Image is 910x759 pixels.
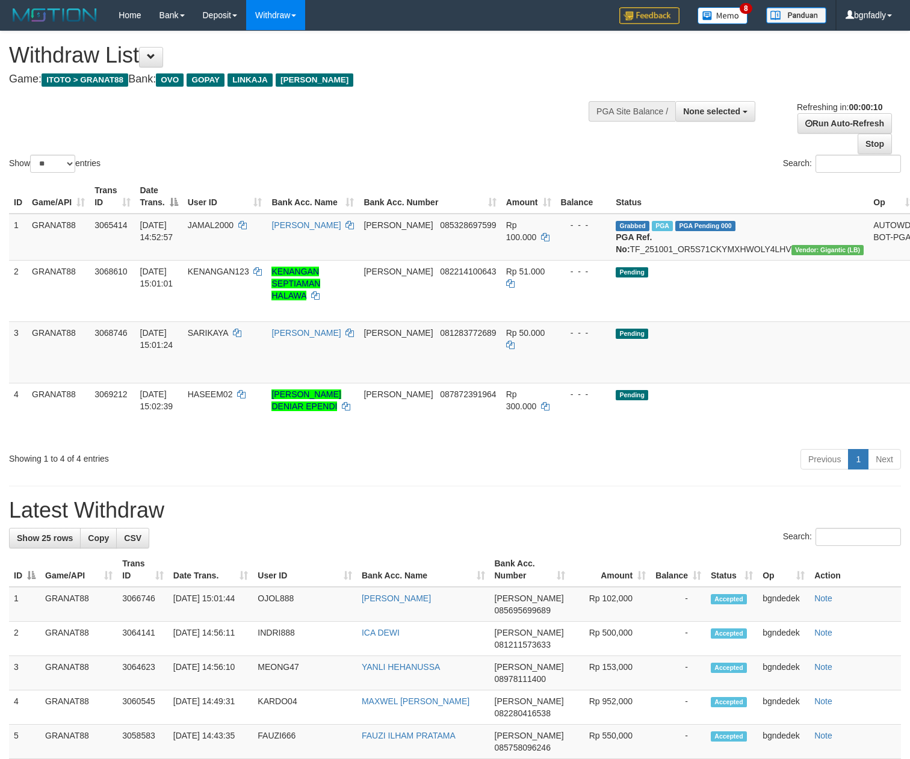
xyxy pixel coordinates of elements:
span: Rp 300.000 [506,389,537,411]
th: User ID: activate to sort column ascending [253,553,357,587]
a: Note [814,662,832,672]
div: - - - [561,327,607,339]
td: OJOL888 [253,587,357,622]
h1: Withdraw List [9,43,595,67]
td: MEONG47 [253,656,357,690]
td: KARDO04 [253,690,357,725]
span: ITOTO > GRANAT88 [42,73,128,87]
td: TF_251001_OR5S71CKYMXHWOLY4LHV [611,214,868,261]
th: Date Trans.: activate to sort column ascending [169,553,253,587]
h4: Game: Bank: [9,73,595,85]
td: Rp 102,000 [570,587,651,622]
div: PGA Site Balance / [589,101,675,122]
span: Accepted [711,663,747,673]
span: [PERSON_NAME] [495,593,564,603]
th: Amount: activate to sort column ascending [501,179,556,214]
span: Copy 085328697599 to clipboard [440,220,496,230]
a: Note [814,731,832,740]
span: Copy 082280416538 to clipboard [495,708,551,718]
th: Status [611,179,868,214]
img: MOTION_logo.png [9,6,101,24]
span: JAMAL2000 [188,220,234,230]
span: 3069212 [94,389,128,399]
td: 5 [9,725,40,759]
th: Balance [556,179,611,214]
td: [DATE] 14:49:31 [169,690,253,725]
img: Button%20Memo.svg [698,7,748,24]
a: [PERSON_NAME] [271,328,341,338]
span: Copy 085695699689 to clipboard [495,606,551,615]
th: Game/API: activate to sort column ascending [40,553,117,587]
td: GRANAT88 [40,690,117,725]
span: CSV [124,533,141,543]
th: Trans ID: activate to sort column ascending [90,179,135,214]
th: Op: activate to sort column ascending [758,553,809,587]
span: [PERSON_NAME] [495,628,564,637]
span: Rp 100.000 [506,220,537,242]
td: GRANAT88 [40,725,117,759]
td: - [651,587,706,622]
button: None selected [675,101,755,122]
label: Search: [783,155,901,173]
a: FAUZI ILHAM PRATAMA [362,731,456,740]
a: [PERSON_NAME] [271,220,341,230]
span: [PERSON_NAME] [495,662,564,672]
span: LINKAJA [227,73,273,87]
td: GRANAT88 [27,383,90,444]
a: 1 [848,449,868,469]
td: [DATE] 14:56:10 [169,656,253,690]
td: 4 [9,383,27,444]
span: Pending [616,329,648,339]
div: - - - [561,265,607,277]
th: Amount: activate to sort column ascending [570,553,651,587]
span: Show 25 rows [17,533,73,543]
label: Search: [783,528,901,546]
span: Pending [616,390,648,400]
th: Action [809,553,901,587]
span: 3068746 [94,328,128,338]
img: Feedback.jpg [619,7,679,24]
td: 3 [9,656,40,690]
td: [DATE] 14:43:35 [169,725,253,759]
th: User ID: activate to sort column ascending [183,179,267,214]
span: Rp 50.000 [506,328,545,338]
td: Rp 153,000 [570,656,651,690]
a: Show 25 rows [9,528,81,548]
strong: 00:00:10 [849,102,882,112]
span: Accepted [711,594,747,604]
b: PGA Ref. No: [616,232,652,254]
th: ID: activate to sort column descending [9,553,40,587]
span: Refreshing in: [797,102,882,112]
a: ICA DEWI [362,628,400,637]
span: Marked by bgndedek [652,221,673,231]
span: Accepted [711,731,747,742]
span: None selected [683,107,740,116]
td: Rp 550,000 [570,725,651,759]
span: Copy [88,533,109,543]
span: [PERSON_NAME] [276,73,353,87]
a: CSV [116,528,149,548]
td: GRANAT88 [40,587,117,622]
span: KENANGAN123 [188,267,249,276]
span: Copy 087872391964 to clipboard [440,389,496,399]
td: GRANAT88 [27,260,90,321]
span: [DATE] 15:01:01 [140,267,173,288]
a: Note [814,593,832,603]
div: - - - [561,388,607,400]
span: Grabbed [616,221,649,231]
th: Bank Acc. Number: activate to sort column ascending [359,179,501,214]
td: 2 [9,260,27,321]
span: [DATE] 15:01:24 [140,328,173,350]
label: Show entries [9,155,101,173]
th: Game/API: activate to sort column ascending [27,179,90,214]
th: Trans ID: activate to sort column ascending [117,553,169,587]
span: Copy 081211573633 to clipboard [495,640,551,649]
td: Rp 500,000 [570,622,651,656]
a: Copy [80,528,117,548]
span: Accepted [711,628,747,639]
span: [PERSON_NAME] [364,389,433,399]
td: GRANAT88 [40,656,117,690]
span: 3065414 [94,220,128,230]
a: Note [814,696,832,706]
span: [PERSON_NAME] [495,696,564,706]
